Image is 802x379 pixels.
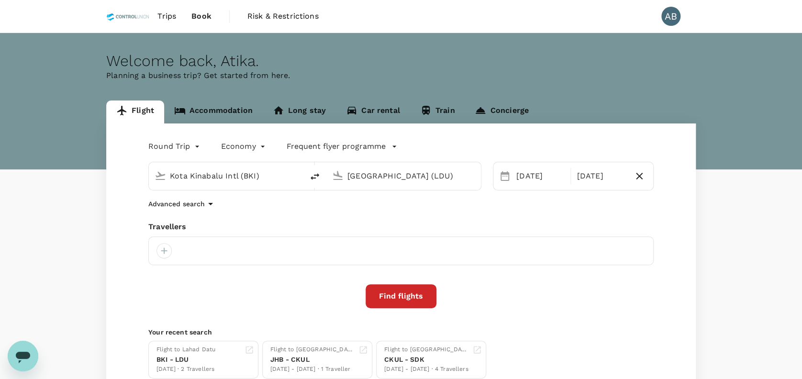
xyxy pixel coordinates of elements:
[303,165,326,188] button: delete
[170,168,283,183] input: Depart from
[148,221,654,233] div: Travellers
[270,345,355,355] div: Flight to [GEOGRAPHIC_DATA]
[106,6,150,27] img: Control Union Malaysia Sdn. Bhd.
[366,284,436,308] button: Find flights
[384,355,468,365] div: CKUL - SDK
[148,327,654,337] p: Your recent search
[347,168,461,183] input: Going to
[148,198,216,210] button: Advanced search
[106,52,696,70] div: Welcome back , Atika .
[221,139,267,154] div: Economy
[270,355,355,365] div: JHB - CKUL
[106,100,164,123] a: Flight
[164,100,263,123] a: Accommodation
[573,167,629,186] div: [DATE]
[156,365,215,374] div: [DATE] · 2 Travellers
[191,11,212,22] span: Book
[512,167,568,186] div: [DATE]
[148,199,205,209] p: Advanced search
[384,345,468,355] div: Flight to [GEOGRAPHIC_DATA]
[156,345,215,355] div: Flight to Lahad Datu
[384,365,468,374] div: [DATE] - [DATE] · 4 Travellers
[297,175,299,177] button: Open
[156,355,215,365] div: BKI - LDU
[148,139,202,154] div: Round Trip
[270,365,355,374] div: [DATE] - [DATE] · 1 Traveller
[410,100,465,123] a: Train
[247,11,319,22] span: Risk & Restrictions
[263,100,336,123] a: Long stay
[661,7,680,26] div: AB
[287,141,397,152] button: Frequent flyer programme
[474,175,476,177] button: Open
[465,100,538,123] a: Concierge
[8,341,38,371] iframe: Button to launch messaging window
[106,70,696,81] p: Planning a business trip? Get started from here.
[336,100,410,123] a: Car rental
[287,141,386,152] p: Frequent flyer programme
[157,11,176,22] span: Trips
